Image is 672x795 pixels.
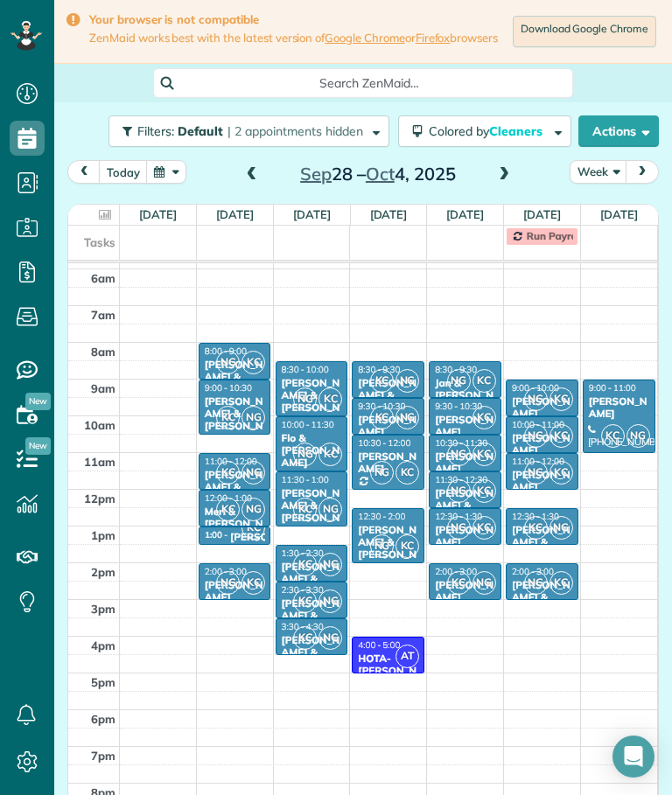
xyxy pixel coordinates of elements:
div: [PERSON_NAME] & [PERSON_NAME] [281,487,343,538]
span: NG [524,461,548,485]
a: [DATE] [216,207,254,221]
span: NG [318,626,342,650]
span: 10:30 - 12:00 [358,437,410,449]
span: KC [549,571,573,595]
span: KC [370,406,394,429]
span: 9:00 - 11:00 [589,382,636,394]
button: today [99,160,148,184]
span: KC [447,571,471,595]
div: [PERSON_NAME] & [PERSON_NAME] [204,395,266,446]
span: 7am [91,308,115,322]
span: NG [626,424,650,448]
strong: Your browser is not compatible [89,12,498,27]
span: 11:30 - 1:00 [282,474,329,485]
span: 2:00 - 3:00 [205,566,247,577]
span: 1:30 - 2:30 [282,547,324,559]
span: NG [524,387,548,411]
span: 9:00 - 10:00 [512,382,559,394]
span: 9:30 - 10:30 [435,401,482,412]
h2: 28 – 4, 2025 [269,164,487,184]
span: NG [395,406,419,429]
span: NG [318,589,342,613]
span: NG [216,351,240,374]
span: KC [293,553,317,576]
span: NG [216,571,240,595]
a: [DATE] [446,207,484,221]
span: KC [524,516,548,540]
span: NG [447,443,471,466]
span: KC [472,369,496,393]
div: HOTA-[PERSON_NAME] [357,652,419,690]
span: 8:00 - 9:00 [205,345,247,357]
span: 1pm [91,528,115,542]
span: New [25,393,51,410]
span: 6pm [91,712,115,726]
div: [PERSON_NAME] & [PERSON_NAME] [281,597,343,648]
a: Filters: Default | 2 appointments hidden [100,115,389,147]
span: 2:30 - 3:30 [282,584,324,596]
div: [PERSON_NAME] & [PERSON_NAME] [357,377,419,428]
button: next [626,160,659,184]
div: [PERSON_NAME] [511,432,573,457]
div: [PERSON_NAME] & [PERSON_NAME] [357,524,419,575]
span: 12:30 - 1:30 [435,511,482,522]
span: KC [241,571,265,595]
span: NG [293,387,317,411]
span: Sep [300,163,332,185]
span: 4:00 - 5:00 [358,639,400,651]
span: NG [293,443,317,466]
span: KC [216,406,240,429]
span: KC [241,516,265,540]
div: [PERSON_NAME] & [PERSON_NAME] [281,634,343,685]
a: [DATE] [139,207,177,221]
span: KC [216,498,240,521]
span: 12:00 - 1:00 [205,492,252,504]
span: 4pm [91,638,115,652]
div: [PERSON_NAME] & [PERSON_NAME] [434,487,496,538]
div: [PERSON_NAME] [434,579,496,604]
span: 5pm [91,675,115,689]
span: NG [241,406,265,429]
span: NG [318,498,342,521]
span: KC [293,498,317,521]
a: Google Chrome [325,31,405,45]
span: 3:30 - 4:30 [282,621,324,632]
span: 7pm [91,749,115,763]
div: [PERSON_NAME] [204,579,266,604]
span: Run Payroll [527,229,583,242]
span: Colored by [429,123,549,139]
span: 11:00 - 12:00 [512,456,564,467]
a: [DATE] [293,207,331,221]
span: KC [293,589,317,613]
span: 9:30 - 10:30 [358,401,405,412]
span: 10:00 - 11:30 [282,419,334,430]
span: KC [370,369,394,393]
span: NG [524,424,548,448]
span: KC [318,387,342,411]
span: KC [318,443,342,466]
span: NG [241,461,265,485]
span: Cleaners [489,123,545,139]
div: [PERSON_NAME] & [PERSON_NAME] [204,469,266,520]
span: KC [216,461,240,485]
span: 11:30 - 12:30 [435,474,487,485]
a: Firefox [416,31,451,45]
div: Meri & [PERSON_NAME] [204,506,266,543]
span: 8am [91,345,115,359]
div: [PERSON_NAME] ([PERSON_NAME]) [PERSON_NAME] [511,395,573,471]
span: KC [549,461,573,485]
div: [PERSON_NAME] [434,524,496,549]
a: Download Google Chrome [513,16,656,47]
span: 3pm [91,602,115,616]
span: KC [472,406,496,429]
span: KC [472,516,496,540]
span: 12:30 - 1:30 [512,511,559,522]
span: 2:00 - 3:00 [512,566,554,577]
span: 12:30 - 2:00 [358,511,405,522]
span: Default [178,123,224,139]
div: [PERSON_NAME] [434,414,496,439]
div: [PERSON_NAME] [511,469,573,494]
span: NG [447,516,471,540]
div: Open Intercom Messenger [612,736,654,778]
span: NG [447,479,471,503]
